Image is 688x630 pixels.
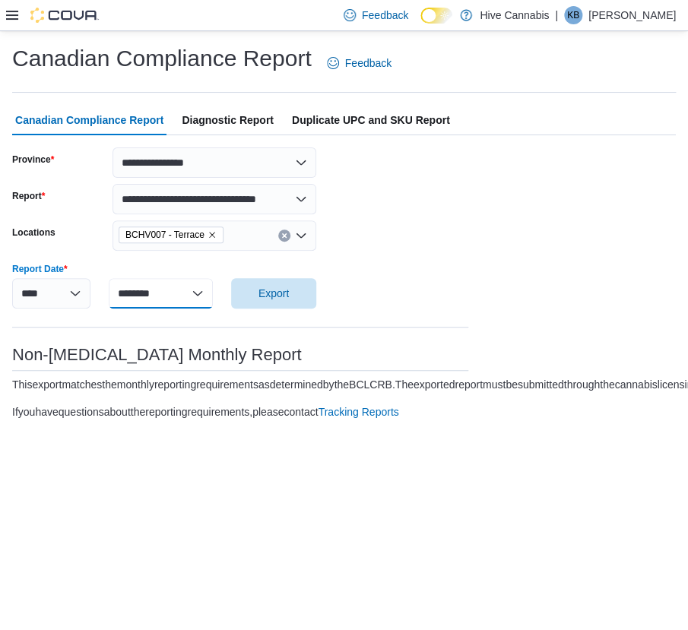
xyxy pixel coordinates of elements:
[555,6,558,24] p: |
[362,8,408,23] span: Feedback
[588,6,676,24] p: [PERSON_NAME]
[12,190,45,202] label: Report
[567,6,579,24] span: KB
[12,346,468,364] h3: Non-[MEDICAL_DATA] Monthly Report
[318,406,398,418] a: Tracking Reports
[564,6,582,24] div: Kait Becker
[30,8,99,23] img: Cova
[208,230,217,239] button: Remove BCHV007 - Terrace from selection in this group
[182,105,274,135] span: Diagnostic Report
[420,8,452,24] input: Dark Mode
[12,43,312,74] h1: Canadian Compliance Report
[480,6,549,24] p: Hive Cannabis
[345,55,392,71] span: Feedback
[321,48,398,78] a: Feedback
[12,154,54,166] label: Province
[12,263,68,275] label: Report Date
[15,105,163,135] span: Canadian Compliance Report
[125,227,204,242] span: BCHV007 - Terrace
[258,286,289,301] span: Export
[295,230,307,242] button: Open list of options
[12,404,399,419] div: If you have questions about the reporting requirements, please contact
[292,105,450,135] span: Duplicate UPC and SKU Report
[119,226,224,243] span: BCHV007 - Terrace
[231,278,316,309] button: Export
[278,230,290,242] button: Clear input
[12,226,55,239] label: Locations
